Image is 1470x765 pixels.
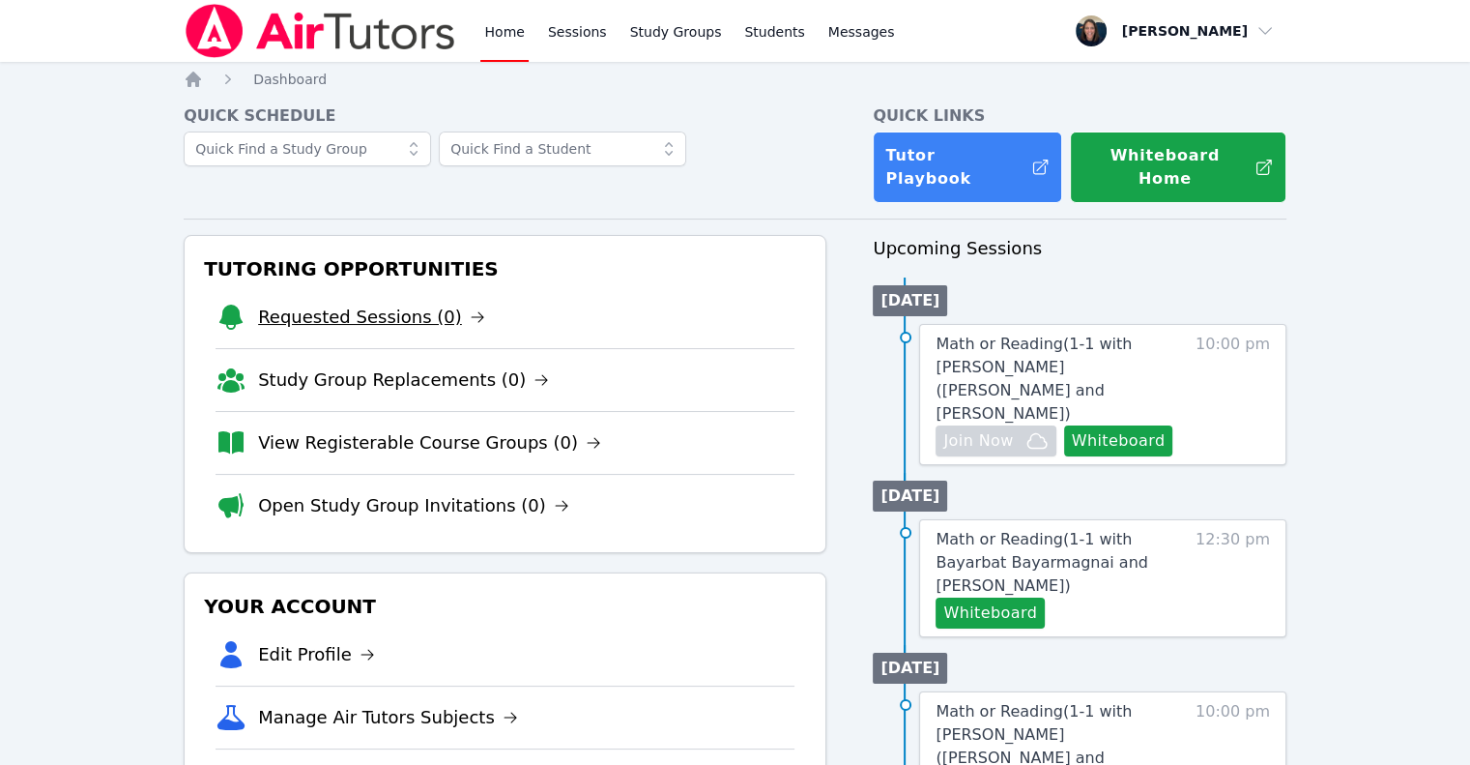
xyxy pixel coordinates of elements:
span: 12:30 pm [1196,528,1270,629]
li: [DATE] [873,285,947,316]
a: Dashboard [253,70,327,89]
h4: Quick Links [873,104,1286,128]
span: Math or Reading ( 1-1 with [PERSON_NAME] ([PERSON_NAME] and [PERSON_NAME] ) [936,335,1132,423]
button: Join Now [936,426,1055,456]
a: View Registerable Course Groups (0) [258,429,601,456]
a: Edit Profile [258,641,375,668]
li: [DATE] [873,481,947,512]
a: Open Study Group Invitations (0) [258,492,569,519]
a: Requested Sessions (0) [258,304,485,331]
h3: Tutoring Opportunities [200,251,810,286]
span: 10:00 pm [1196,333,1270,456]
input: Quick Find a Student [439,132,686,166]
span: Math or Reading ( 1-1 with Bayarbat Bayarmagnai and [PERSON_NAME] ) [936,530,1147,595]
li: [DATE] [873,653,947,684]
h3: Your Account [200,589,810,624]
nav: Breadcrumb [184,70,1286,89]
a: Study Group Replacements (0) [258,367,549,394]
span: Messages [828,22,895,42]
button: Whiteboard [1064,426,1173,456]
span: Join Now [943,429,1013,453]
button: Whiteboard Home [1070,132,1286,203]
input: Quick Find a Study Group [184,132,431,166]
span: Dashboard [253,72,327,87]
a: Manage Air Tutors Subjects [258,704,518,731]
h4: Quick Schedule [184,104,826,128]
img: Air Tutors [184,4,457,58]
h3: Upcoming Sessions [873,235,1286,262]
button: Whiteboard [936,598,1045,629]
a: Math or Reading(1-1 with [PERSON_NAME] ([PERSON_NAME] and [PERSON_NAME]) [936,333,1186,426]
a: Math or Reading(1-1 with Bayarbat Bayarmagnai and [PERSON_NAME]) [936,528,1186,598]
a: Tutor Playbook [873,132,1062,203]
